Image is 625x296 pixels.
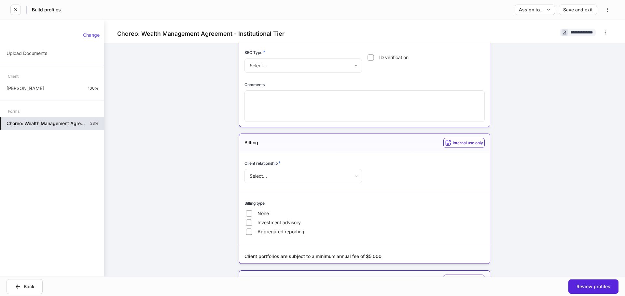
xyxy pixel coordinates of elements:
[32,6,61,13] h5: Build profiles
[90,121,99,126] p: 33%
[244,169,362,183] div: Select...
[8,71,19,82] div: Client
[244,200,265,206] h6: Billing type
[244,160,281,166] h6: Client relationship
[257,210,269,217] span: None
[15,283,35,290] div: Back
[7,120,85,127] h5: Choreo: Wealth Management Agreement - Institutional Tier
[244,139,258,146] h5: Billing
[244,49,265,56] h6: SEC Type
[7,50,47,57] p: Upload Documents
[379,54,409,61] span: ID verification
[79,30,104,40] button: Change
[453,140,483,146] h6: Internal use only
[244,253,485,260] div: Client portfolios are subject to a minimum annual fee of $5,000
[257,219,301,226] span: Investment advisory
[88,86,99,91] p: 100%
[117,30,285,38] h4: Choreo: Wealth Management Agreement - Institutional Tier
[563,7,593,12] div: Save and exit
[559,5,597,15] button: Save and exit
[576,284,610,289] div: Review profiles
[257,228,304,235] span: Aggregated reporting
[7,279,43,294] button: Back
[244,82,265,88] h6: Comments
[515,5,555,15] button: Assign to...
[8,106,20,117] div: Forms
[7,85,44,92] p: [PERSON_NAME]
[244,58,362,73] div: Select...
[83,33,100,37] div: Change
[519,7,551,12] div: Assign to...
[568,279,618,294] button: Review profiles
